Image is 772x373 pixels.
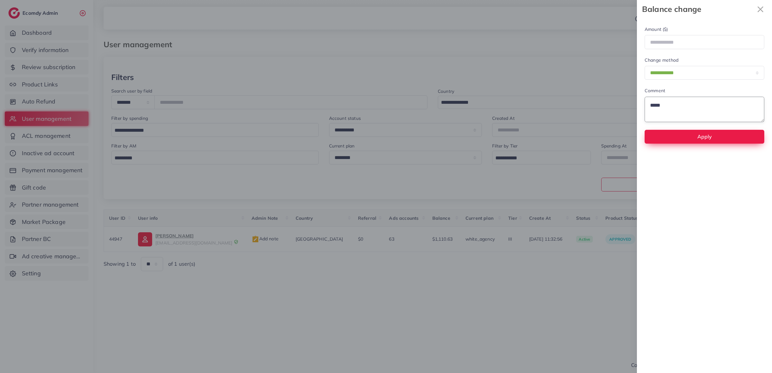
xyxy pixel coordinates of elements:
[754,3,767,16] svg: x
[697,133,712,140] span: Apply
[645,26,764,35] legend: Amount ($)
[754,3,767,16] button: Close
[645,130,764,144] button: Apply
[645,87,764,96] legend: Comment
[642,4,754,15] strong: Balance change
[645,57,764,66] legend: Change method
